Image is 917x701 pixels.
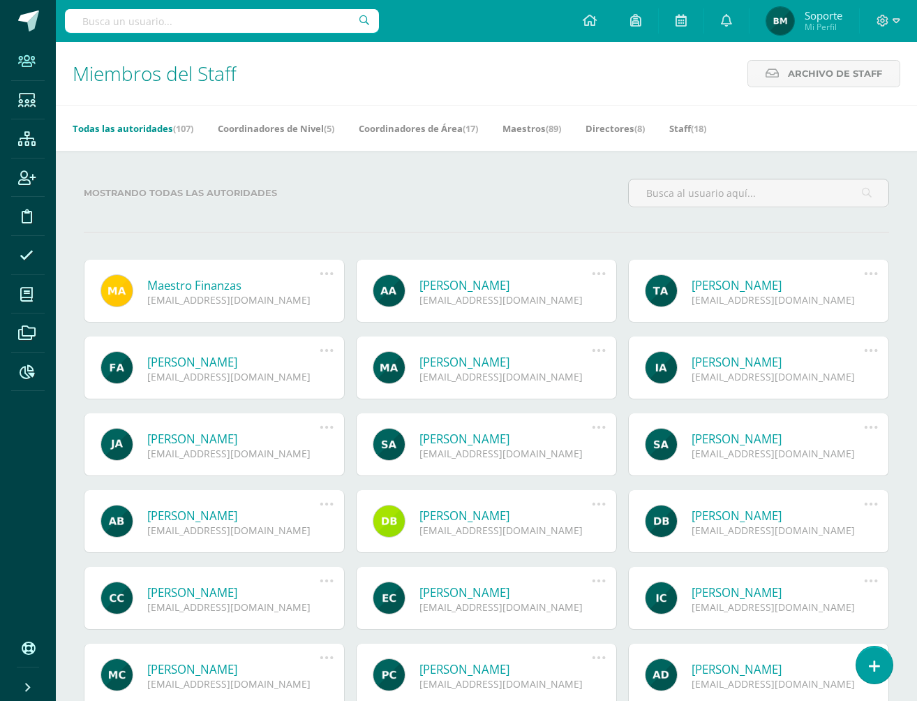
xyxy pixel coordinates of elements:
[692,293,864,307] div: [EMAIL_ADDRESS][DOMAIN_NAME]
[419,354,592,370] a: [PERSON_NAME]
[147,677,320,691] div: [EMAIL_ADDRESS][DOMAIN_NAME]
[692,661,864,677] a: [PERSON_NAME]
[218,117,334,140] a: Coordinadores de Nivel(5)
[692,277,864,293] a: [PERSON_NAME]
[147,661,320,677] a: [PERSON_NAME]
[147,508,320,524] a: [PERSON_NAME]
[502,117,561,140] a: Maestros(89)
[692,354,864,370] a: [PERSON_NAME]
[692,431,864,447] a: [PERSON_NAME]
[419,293,592,307] div: [EMAIL_ADDRESS][DOMAIN_NAME]
[419,508,592,524] a: [PERSON_NAME]
[463,122,478,135] span: (17)
[419,584,592,600] a: [PERSON_NAME]
[586,117,645,140] a: Directores(8)
[692,677,864,691] div: [EMAIL_ADDRESS][DOMAIN_NAME]
[788,61,882,87] span: Archivo de Staff
[692,447,864,460] div: [EMAIL_ADDRESS][DOMAIN_NAME]
[419,370,592,383] div: [EMAIL_ADDRESS][DOMAIN_NAME]
[147,524,320,537] div: [EMAIL_ADDRESS][DOMAIN_NAME]
[419,431,592,447] a: [PERSON_NAME]
[419,524,592,537] div: [EMAIL_ADDRESS][DOMAIN_NAME]
[766,7,794,35] img: 124947c2b8f52875b6fcaf013d3349fe.png
[692,508,864,524] a: [PERSON_NAME]
[419,277,592,293] a: [PERSON_NAME]
[173,122,193,135] span: (107)
[73,60,237,87] span: Miembros del Staff
[359,117,478,140] a: Coordinadores de Área(17)
[692,370,864,383] div: [EMAIL_ADDRESS][DOMAIN_NAME]
[691,122,706,135] span: (18)
[65,9,379,33] input: Busca un usuario...
[84,179,345,207] label: Mostrando todas las autoridades
[805,21,842,33] span: Mi Perfil
[147,447,320,460] div: [EMAIL_ADDRESS][DOMAIN_NAME]
[147,354,320,370] a: [PERSON_NAME]
[147,584,320,600] a: [PERSON_NAME]
[747,60,900,87] a: Archivo de Staff
[147,370,320,383] div: [EMAIL_ADDRESS][DOMAIN_NAME]
[692,584,864,600] a: [PERSON_NAME]
[324,122,334,135] span: (5)
[147,293,320,307] div: [EMAIL_ADDRESS][DOMAIN_NAME]
[419,677,592,691] div: [EMAIL_ADDRESS][DOMAIN_NAME]
[419,661,592,677] a: [PERSON_NAME]
[147,277,320,293] a: Maestro Finanzas
[692,600,864,614] div: [EMAIL_ADDRESS][DOMAIN_NAME]
[419,600,592,614] div: [EMAIL_ADDRESS][DOMAIN_NAME]
[73,117,193,140] a: Todas las autoridades(107)
[147,431,320,447] a: [PERSON_NAME]
[805,8,842,22] span: Soporte
[629,179,888,207] input: Busca al usuario aquí...
[634,122,645,135] span: (8)
[147,600,320,614] div: [EMAIL_ADDRESS][DOMAIN_NAME]
[546,122,561,135] span: (89)
[692,524,864,537] div: [EMAIL_ADDRESS][DOMAIN_NAME]
[669,117,706,140] a: Staff(18)
[419,447,592,460] div: [EMAIL_ADDRESS][DOMAIN_NAME]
